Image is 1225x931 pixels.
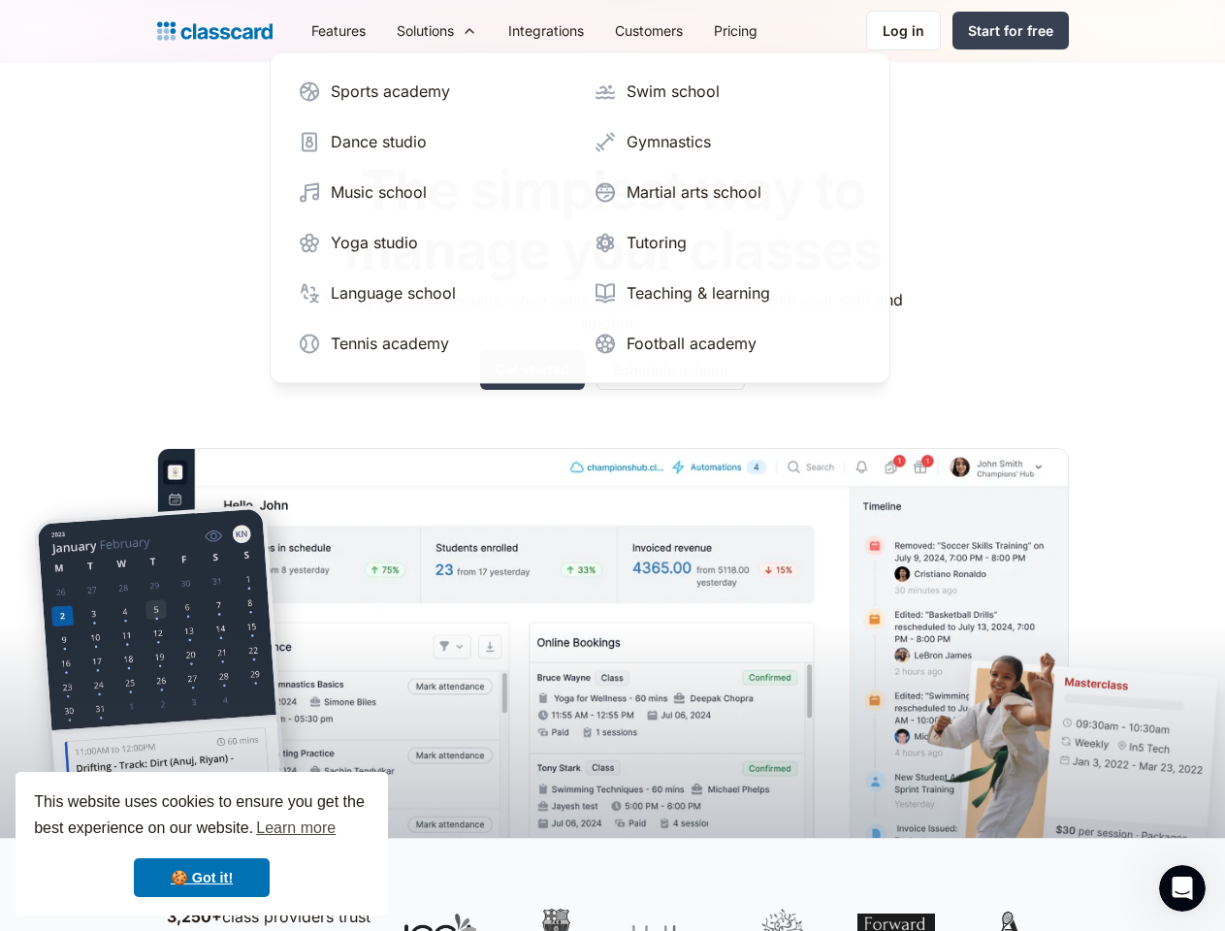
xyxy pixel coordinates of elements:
[331,180,427,204] div: Music school
[253,814,338,843] a: learn more about cookies
[331,80,450,103] div: Sports academy
[952,12,1069,49] a: Start for free
[397,20,454,41] div: Solutions
[599,9,698,52] a: Customers
[331,231,418,254] div: Yoga studio
[167,907,222,926] strong: 3,250+
[16,772,388,915] div: cookieconsent
[866,11,941,50] a: Log in
[627,80,720,103] div: Swim school
[331,281,456,305] div: Language school
[493,9,599,52] a: Integrations
[331,332,449,355] div: Tennis academy
[134,858,270,897] a: dismiss cookie message
[586,223,870,262] a: Tutoring
[381,9,493,52] div: Solutions
[290,72,574,111] a: Sports academy
[157,17,273,45] a: home
[290,273,574,312] a: Language school
[627,332,757,355] div: Football academy
[1159,865,1206,912] iframe: Intercom live chat
[627,180,761,204] div: Martial arts school
[290,324,574,363] a: Tennis academy
[290,223,574,262] a: Yoga studio
[627,281,770,305] div: Teaching & learning
[34,790,370,843] span: This website uses cookies to ensure you get the best experience on our website.
[296,9,381,52] a: Features
[883,20,924,41] div: Log in
[290,122,574,161] a: Dance studio
[331,130,427,153] div: Dance studio
[698,9,773,52] a: Pricing
[627,130,711,153] div: Gymnastics
[586,173,870,211] a: Martial arts school
[290,173,574,211] a: Music school
[270,51,890,383] nav: Solutions
[968,20,1053,41] div: Start for free
[586,72,870,111] a: Swim school
[586,122,870,161] a: Gymnastics
[586,273,870,312] a: Teaching & learning
[586,324,870,363] a: Football academy
[627,231,687,254] div: Tutoring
